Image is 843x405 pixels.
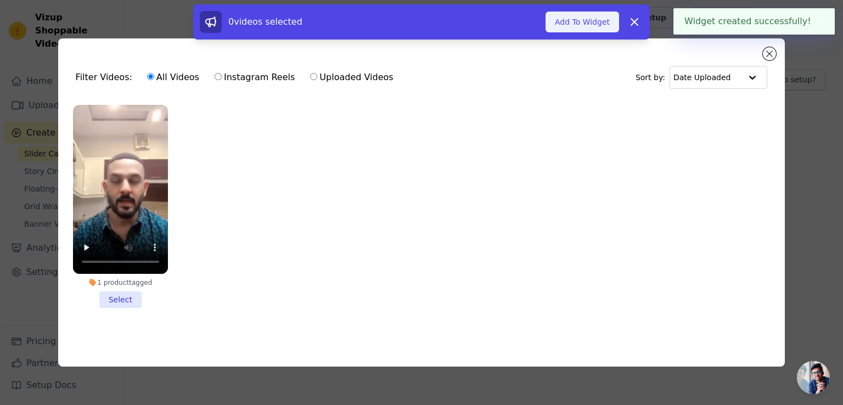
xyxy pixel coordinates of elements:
button: Close modal [763,47,776,60]
div: 1 product tagged [73,278,168,287]
button: Close [811,15,824,28]
button: Add To Widget [546,12,619,32]
div: Sort by: [636,66,768,89]
div: Filter Videos: [76,65,400,90]
span: 0 videos selected [228,16,302,27]
label: Instagram Reels [214,70,295,85]
div: Widget created successfully! [673,8,835,35]
label: All Videos [147,70,200,85]
label: Uploaded Videos [310,70,394,85]
div: Open chat [797,361,830,394]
